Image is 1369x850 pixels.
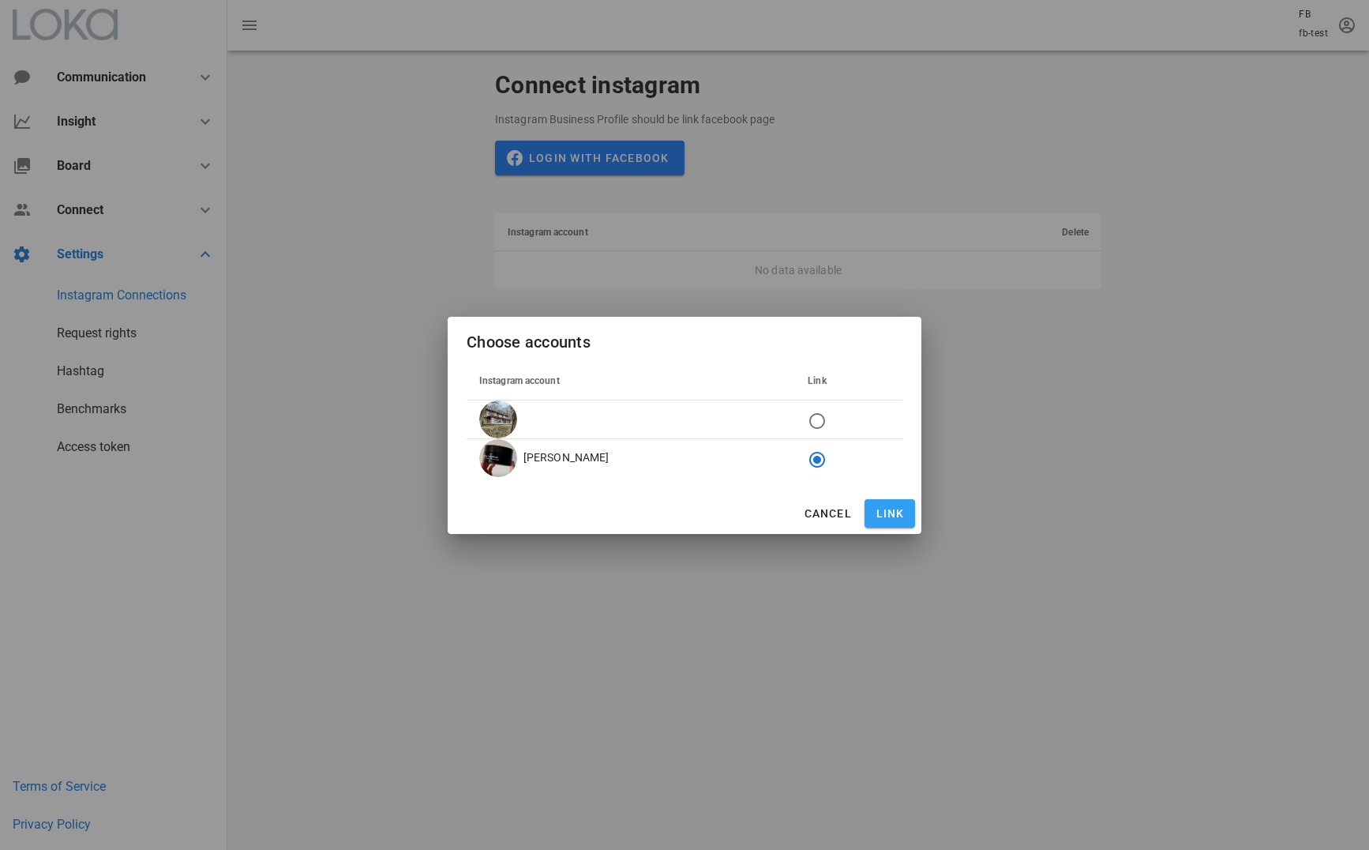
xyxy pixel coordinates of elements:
[467,363,795,401] th: Instagram account
[871,507,909,520] span: Link
[795,363,902,401] th: Link
[467,439,795,477] td: [PERSON_NAME]
[448,317,921,363] div: Choose accounts
[479,375,560,386] span: Instagram account
[865,499,915,528] button: Link
[808,375,826,386] span: Link
[803,507,852,520] span: Cancel
[479,439,517,477] img: mori yayoi
[797,499,858,528] button: Cancel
